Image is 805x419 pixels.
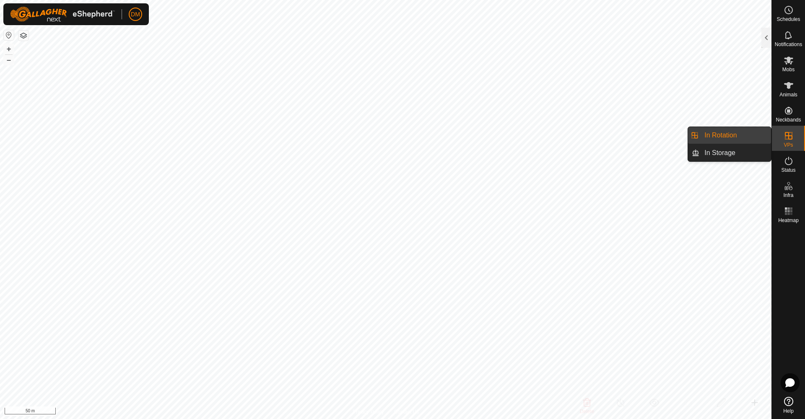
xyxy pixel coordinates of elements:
a: In Storage [699,145,771,161]
span: Schedules [776,17,800,22]
button: Reset Map [4,30,14,40]
a: Help [772,393,805,417]
span: Mobs [782,67,795,72]
li: In Rotation [688,127,771,144]
span: Help [783,409,794,414]
button: – [4,55,14,65]
li: In Storage [688,145,771,161]
span: In Rotation [704,130,737,140]
span: In Storage [704,148,735,158]
span: Neckbands [776,117,801,122]
span: Animals [779,92,797,97]
img: Gallagher Logo [10,7,115,22]
span: Status [781,168,795,173]
span: Infra [783,193,793,198]
a: Privacy Policy [353,408,384,416]
span: DM [131,10,140,19]
button: + [4,44,14,54]
span: Heatmap [778,218,799,223]
span: Notifications [775,42,802,47]
button: Map Layers [18,31,29,41]
a: In Rotation [699,127,771,144]
span: VPs [784,142,793,147]
a: Contact Us [394,408,419,416]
